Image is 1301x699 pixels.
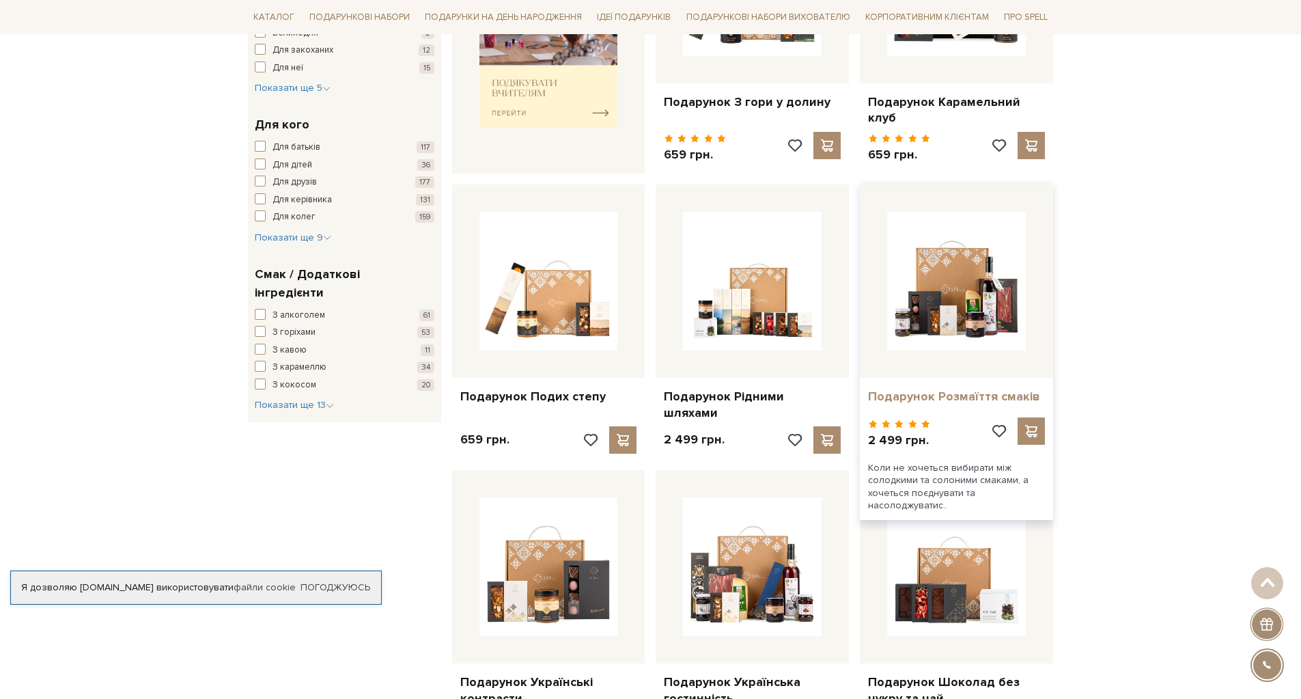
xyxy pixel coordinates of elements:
button: Для неї 15 [255,61,434,75]
a: Подарунки на День народження [419,7,587,28]
button: Для закоханих 12 [255,44,434,57]
button: З алкоголем 61 [255,309,434,323]
span: 159 [415,211,434,223]
button: З кавою 11 [255,344,434,357]
span: 53 [417,327,434,338]
span: 12 [419,44,434,56]
a: Подарунок Карамельний клуб [868,94,1045,126]
span: Для дітей [272,159,312,172]
a: Подарункові набори вихователю [681,5,856,29]
button: Показати ще 13 [255,398,334,412]
button: Для керівника 131 [255,193,434,207]
button: З карамеллю 34 [255,361,434,374]
a: Подарунок Розмаїття смаків [868,389,1045,405]
span: 177 [415,176,434,188]
span: 36 [417,159,434,171]
span: 34 [417,361,434,373]
span: Для неї [272,61,303,75]
span: 117 [417,141,434,153]
button: Для батьків 117 [255,141,434,154]
span: 11 [421,344,434,356]
span: Показати ще 9 [255,232,331,243]
span: З карамеллю [272,361,326,374]
a: Подарунок З гори у долину [664,94,841,110]
a: Подарункові набори [304,7,415,28]
p: 2 499 грн. [664,432,725,448]
button: Показати ще 9 [255,231,331,245]
span: Смак / Додаткові інгредієнти [255,265,431,302]
span: 2 [421,27,434,39]
a: Подарунок Подих степу [460,389,637,405]
span: 61 [419,310,434,321]
span: Для керівника [272,193,332,207]
a: Корпоративним клієнтам [860,5,994,29]
span: Для закоханих [272,44,333,57]
button: З горіхами 53 [255,326,434,340]
a: файли cookie [234,581,296,593]
a: Про Spell [998,7,1053,28]
span: Для колег [272,210,316,224]
button: Для дітей 36 [255,159,434,172]
button: Показати ще 5 [255,81,331,95]
span: 131 [416,194,434,206]
span: Для батьків [272,141,320,154]
span: З горіхами [272,326,316,340]
button: З кокосом 20 [255,379,434,392]
span: Для кого [255,115,309,134]
span: З алкоголем [272,309,325,323]
a: Каталог [248,7,300,28]
span: 20 [417,379,434,391]
p: 659 грн. [664,147,726,163]
span: Показати ще 5 [255,82,331,94]
p: 659 грн. [460,432,509,448]
span: З кокосом [272,379,316,392]
span: З кавою [272,344,307,357]
div: Я дозволяю [DOMAIN_NAME] використовувати [11,581,381,594]
span: Показати ще 13 [255,399,334,411]
p: 659 грн. [868,147,930,163]
span: Для друзів [272,176,317,189]
button: Для колег 159 [255,210,434,224]
p: 2 499 грн. [868,433,930,448]
a: Ідеї подарунків [591,7,676,28]
span: 15 [419,62,434,74]
a: Погоджуюсь [300,581,370,594]
div: Коли не хочеться вибирати між солодкими та солоними смаками, а хочеться поєднувати та насолоджува... [860,454,1053,520]
a: Подарунок Рідними шляхами [664,389,841,421]
button: Для друзів 177 [255,176,434,189]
